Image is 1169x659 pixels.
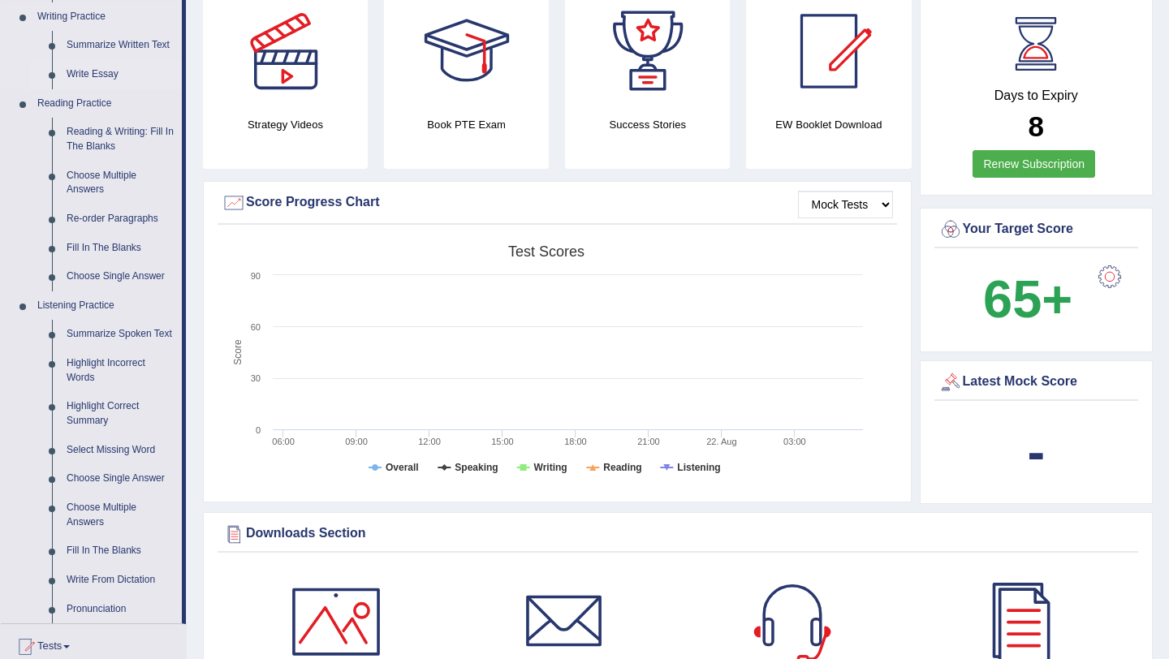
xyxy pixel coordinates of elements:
b: 65+ [983,269,1072,329]
h4: Success Stories [565,116,730,133]
a: Summarize Spoken Text [59,320,182,349]
a: Summarize Written Text [59,31,182,60]
text: 60 [251,322,261,332]
a: Fill In The Blanks [59,234,182,263]
text: 18:00 [564,437,587,446]
text: 09:00 [345,437,368,446]
b: - [1027,422,1045,481]
text: 21:00 [637,437,660,446]
a: Choose Multiple Answers [59,493,182,536]
tspan: 22. Aug [706,437,736,446]
a: Write From Dictation [59,566,182,595]
tspan: Score [232,339,244,365]
a: Pronunciation [59,595,182,624]
h4: Book PTE Exam [384,116,549,133]
tspan: Overall [386,462,419,473]
a: Highlight Correct Summary [59,392,182,435]
h4: Strategy Videos [203,116,368,133]
text: 15:00 [491,437,514,446]
div: Score Progress Chart [222,191,893,215]
a: Reading Practice [30,89,182,118]
a: Choose Multiple Answers [59,162,182,205]
tspan: Writing [534,462,567,473]
text: 90 [251,271,261,281]
tspan: Listening [677,462,720,473]
h4: EW Booklet Download [746,116,911,133]
div: Your Target Score [938,218,1135,242]
h4: Days to Expiry [938,88,1135,103]
a: Fill In The Blanks [59,536,182,566]
tspan: Speaking [455,462,498,473]
a: Renew Subscription [973,150,1095,178]
tspan: Test scores [508,243,584,260]
div: Latest Mock Score [938,370,1135,394]
tspan: Reading [603,462,641,473]
text: 12:00 [418,437,441,446]
a: Listening Practice [30,291,182,321]
a: Re-order Paragraphs [59,205,182,234]
text: 06:00 [272,437,295,446]
a: Select Missing Word [59,436,182,465]
text: 0 [256,425,261,435]
div: Downloads Section [222,522,1134,546]
a: Highlight Incorrect Words [59,349,182,392]
text: 30 [251,373,261,383]
a: Writing Practice [30,2,182,32]
b: 8 [1029,110,1044,142]
a: Write Essay [59,60,182,89]
text: 03:00 [783,437,806,446]
a: Choose Single Answer [59,262,182,291]
a: Reading & Writing: Fill In The Blanks [59,118,182,161]
a: Choose Single Answer [59,464,182,493]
